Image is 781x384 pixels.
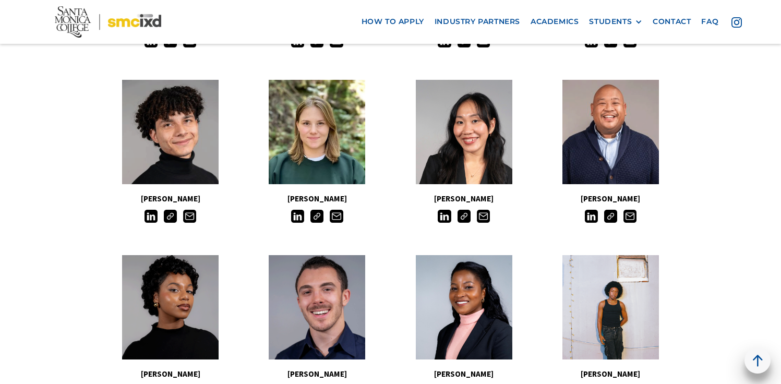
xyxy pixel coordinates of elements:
[647,12,696,31] a: contact
[391,192,537,206] h5: [PERSON_NAME]
[164,210,177,223] img: Link icon
[525,12,584,31] a: Academics
[244,367,390,381] h5: [PERSON_NAME]
[589,17,632,26] div: STUDENTS
[310,210,323,223] img: Link icon
[391,367,537,381] h5: [PERSON_NAME]
[244,192,390,206] h5: [PERSON_NAME]
[458,210,471,223] img: Link icon
[744,347,771,374] a: back to top
[623,210,636,223] img: Email icon
[356,12,429,31] a: how to apply
[477,210,490,223] img: Email icon
[145,210,158,223] img: LinkedIn icon
[97,192,244,206] h5: [PERSON_NAME]
[604,210,617,223] img: Link icon
[589,17,642,26] div: STUDENTS
[696,12,724,31] a: faq
[291,210,304,223] img: LinkedIn icon
[330,210,343,223] img: Email icon
[537,192,684,206] h5: [PERSON_NAME]
[731,17,742,27] img: icon - instagram
[55,6,161,38] img: Santa Monica College - SMC IxD logo
[537,367,684,381] h5: [PERSON_NAME]
[429,12,525,31] a: industry partners
[97,367,244,381] h5: [PERSON_NAME]
[585,210,598,223] img: LinkedIn icon
[183,210,196,223] img: Email icon
[438,210,451,223] img: LinkedIn icon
